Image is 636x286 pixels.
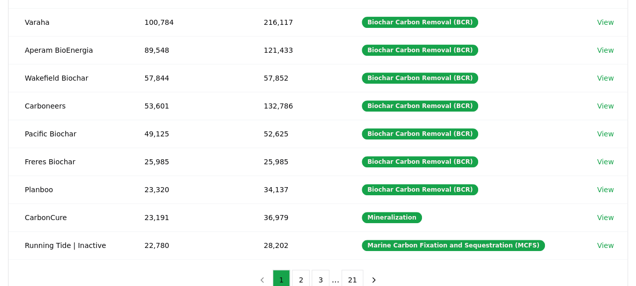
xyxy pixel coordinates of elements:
[362,240,545,251] div: Marine Carbon Fixation and Sequestration (MCFS)
[128,64,247,92] td: 57,844
[597,185,614,195] a: View
[247,148,346,175] td: 25,985
[362,128,478,139] div: Biochar Carbon Removal (BCR)
[597,212,614,223] a: View
[247,175,346,203] td: 34,137
[247,92,346,120] td: 132,786
[362,100,478,112] div: Biochar Carbon Removal (BCR)
[9,36,128,64] td: Aperam BioEnergia
[247,64,346,92] td: 57,852
[362,17,478,28] div: Biochar Carbon Removal (BCR)
[362,184,478,195] div: Biochar Carbon Removal (BCR)
[128,148,247,175] td: 25,985
[128,120,247,148] td: 49,125
[9,203,128,231] td: CarbonCure
[362,212,422,223] div: Mineralization
[362,45,478,56] div: Biochar Carbon Removal (BCR)
[9,175,128,203] td: Planboo
[128,231,247,259] td: 22,780
[9,231,128,259] td: Running Tide | Inactive
[362,73,478,84] div: Biochar Carbon Removal (BCR)
[9,148,128,175] td: Freres Biochar
[247,8,346,36] td: 216,117
[128,36,247,64] td: 89,548
[128,8,247,36] td: 100,784
[597,157,614,167] a: View
[247,231,346,259] td: 28,202
[247,120,346,148] td: 52,625
[247,36,346,64] td: 121,433
[597,73,614,83] a: View
[128,92,247,120] td: 53,601
[597,129,614,139] a: View
[9,120,128,148] td: Pacific Biochar
[9,8,128,36] td: Varaha
[9,92,128,120] td: Carboneers
[128,203,247,231] td: 23,191
[597,101,614,111] a: View
[247,203,346,231] td: 36,979
[362,156,478,167] div: Biochar Carbon Removal (BCR)
[331,274,339,286] li: ...
[597,240,614,251] a: View
[597,45,614,55] a: View
[9,64,128,92] td: Wakefield Biochar
[597,17,614,27] a: View
[128,175,247,203] td: 23,320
